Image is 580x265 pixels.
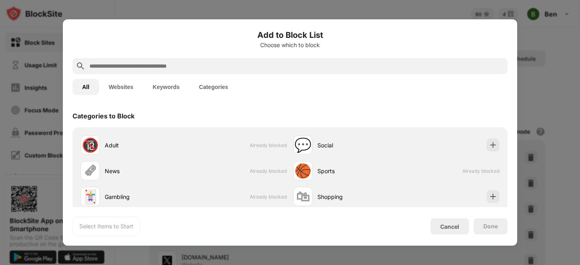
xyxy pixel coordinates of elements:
div: 🔞 [82,137,99,153]
button: All [72,79,99,95]
span: Already blocked [250,142,287,148]
button: Websites [99,79,143,95]
div: Select Items to Start [79,222,133,230]
div: 🛍 [296,188,310,205]
div: Sports [317,167,396,175]
div: Done [483,223,498,230]
div: Choose which to block [72,42,507,48]
span: Already blocked [250,168,287,174]
div: Categories to Block [72,112,135,120]
span: Already blocked [462,168,499,174]
button: Categories [189,79,238,95]
div: 💬 [294,137,311,153]
h6: Add to Block List [72,29,507,41]
button: Keywords [143,79,189,95]
div: News [105,167,184,175]
span: Already blocked [250,194,287,200]
div: Shopping [317,193,396,201]
img: search.svg [76,61,85,71]
div: Gambling [105,193,184,201]
div: Adult [105,141,184,149]
div: Cancel [440,223,459,230]
div: 🃏 [82,188,99,205]
div: 🗞 [83,163,97,179]
div: Social [317,141,396,149]
div: 🏀 [294,163,311,179]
